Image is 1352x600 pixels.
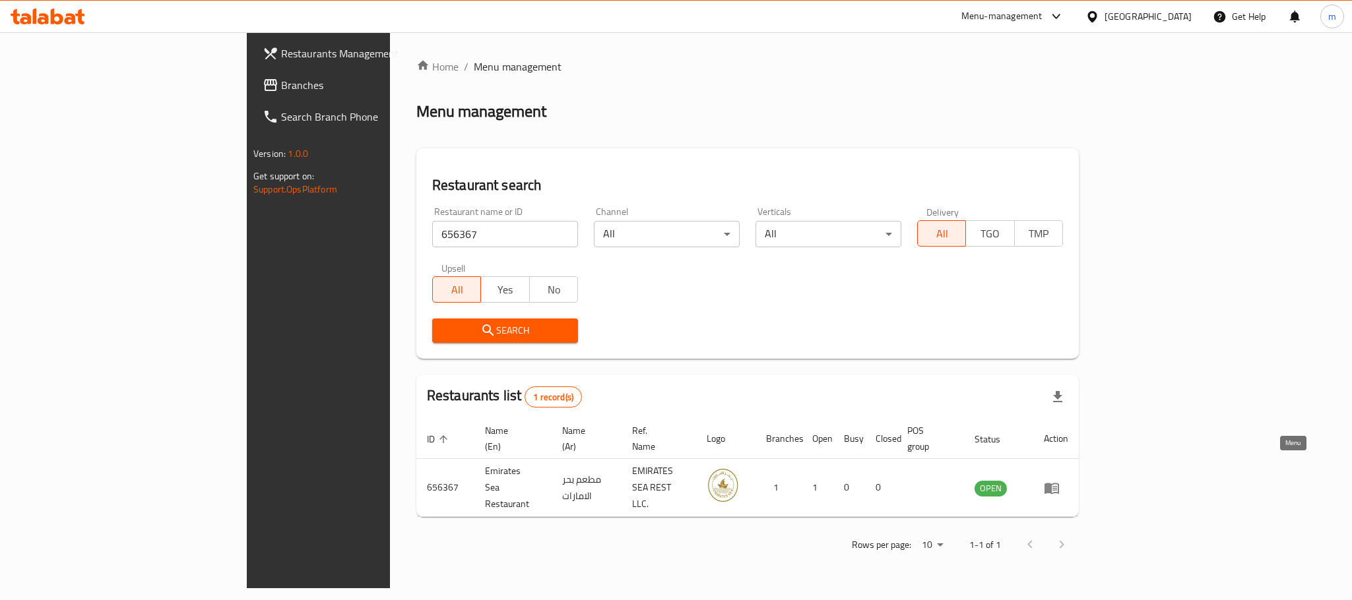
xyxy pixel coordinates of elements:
[529,276,578,303] button: No
[852,537,911,553] p: Rows per page:
[622,459,696,517] td: EMIRATES SEA REST LLC.
[252,69,472,101] a: Branches
[288,145,308,162] span: 1.0.0
[756,459,802,517] td: 1
[252,38,472,69] a: Restaurants Management
[975,431,1017,447] span: Status
[833,459,865,517] td: 0
[281,77,462,93] span: Branches
[865,419,897,459] th: Closed
[427,386,582,407] h2: Restaurants list
[594,221,740,247] div: All
[474,459,552,517] td: Emirates Sea Restaurant
[969,537,1001,553] p: 1-1 of 1
[907,423,948,454] span: POS group
[833,419,865,459] th: Busy
[552,459,622,517] td: مطعم بحر الامارات
[438,280,476,299] span: All
[632,423,680,454] span: Ref. Name
[1105,9,1192,24] div: [GEOGRAPHIC_DATA]
[965,220,1014,247] button: TGO
[441,263,466,272] label: Upsell
[443,322,567,339] span: Search
[253,181,337,198] a: Support.OpsPlatform
[416,59,1079,75] nav: breadcrumb
[253,145,286,162] span: Version:
[416,101,546,122] h2: Menu management
[971,224,1009,243] span: TGO
[1014,220,1063,247] button: TMP
[525,391,581,404] span: 1 record(s)
[427,431,452,447] span: ID
[432,175,1063,195] h2: Restaurant search
[756,419,802,459] th: Branches
[923,224,961,243] span: All
[802,459,833,517] td: 1
[281,45,462,61] span: Restaurants Management
[917,220,966,247] button: All
[432,276,481,303] button: All
[432,318,578,343] button: Search
[975,481,1007,496] div: OPEN
[865,459,897,517] td: 0
[535,280,573,299] span: No
[802,419,833,459] th: Open
[1328,9,1336,24] span: m
[707,469,740,502] img: Emirates Sea Restaurant
[281,109,462,125] span: Search Branch Phone
[926,207,959,216] label: Delivery
[961,9,1043,24] div: Menu-management
[562,423,606,454] span: Name (Ar)
[486,280,524,299] span: Yes
[432,221,578,247] input: Search for restaurant name or ID..
[253,167,314,185] span: Get support on:
[252,101,472,133] a: Search Branch Phone
[975,481,1007,496] span: OPEN
[1042,381,1074,413] div: Export file
[1020,224,1058,243] span: TMP
[480,276,529,303] button: Yes
[917,535,948,555] div: Rows per page:
[474,59,562,75] span: Menu management
[756,221,901,247] div: All
[1033,419,1079,459] th: Action
[525,386,582,407] div: Total records count
[696,419,756,459] th: Logo
[485,423,536,454] span: Name (En)
[416,419,1079,517] table: enhanced table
